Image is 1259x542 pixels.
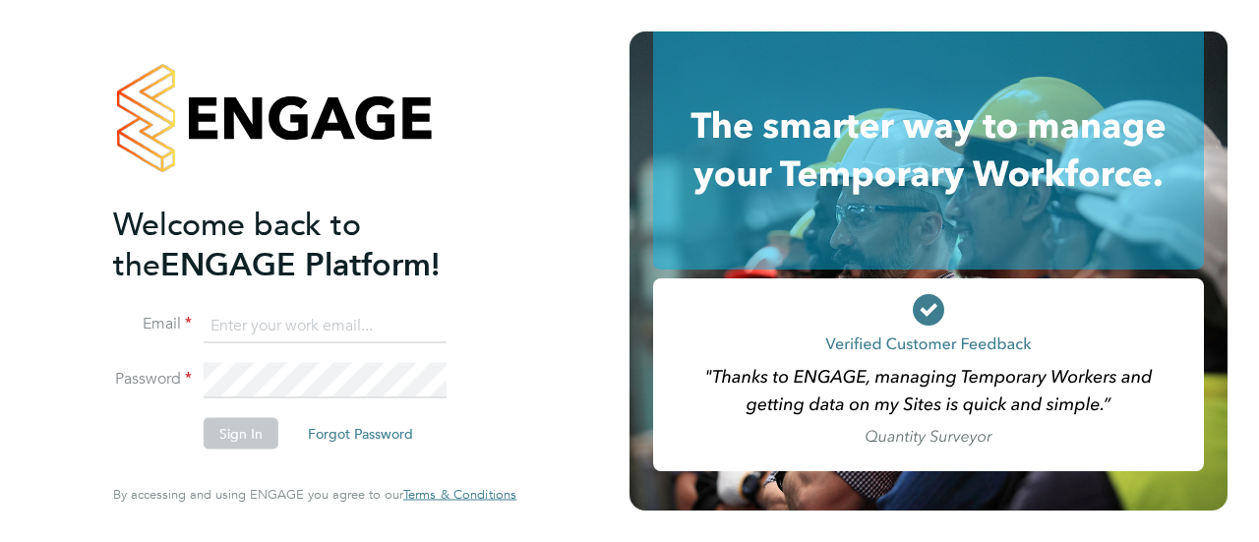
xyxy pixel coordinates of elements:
input: Enter your work email... [204,308,447,343]
h2: ENGAGE Platform! [113,204,497,284]
span: Welcome back to the [113,205,361,283]
label: Password [113,369,192,390]
label: Email [113,314,192,334]
span: Terms & Conditions [403,486,516,503]
button: Forgot Password [292,418,429,450]
button: Sign In [204,418,278,450]
a: Terms & Conditions [403,487,516,503]
span: By accessing and using ENGAGE you agree to our [113,486,516,503]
